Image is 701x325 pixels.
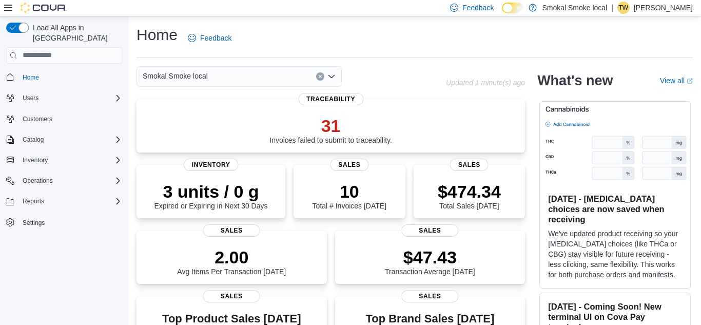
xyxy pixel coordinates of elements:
[2,174,126,188] button: Operations
[2,70,126,85] button: Home
[330,159,368,171] span: Sales
[537,72,613,89] h2: What's new
[269,116,392,136] p: 31
[548,228,682,280] p: We've updated product receiving so your [MEDICAL_DATA] choices (like THCa or CBG) stay visible fo...
[2,91,126,105] button: Users
[548,194,682,224] h3: [DATE] - [MEDICAL_DATA] choices are now saved when receiving
[316,72,324,81] button: Clear input
[611,2,613,14] p: |
[18,154,52,166] button: Inventory
[18,216,122,228] span: Settings
[18,133,122,146] span: Catalog
[203,290,260,302] span: Sales
[203,224,260,237] span: Sales
[18,71,122,84] span: Home
[502,3,523,13] input: Dark Mode
[21,3,67,13] img: Cova
[18,154,122,166] span: Inventory
[634,2,693,14] p: [PERSON_NAME]
[327,72,336,81] button: Open list of options
[18,133,48,146] button: Catalog
[401,224,458,237] span: Sales
[313,181,386,202] p: 10
[177,247,286,276] div: Avg Items Per Transaction [DATE]
[18,71,43,84] a: Home
[619,2,629,14] span: TW
[2,132,126,147] button: Catalog
[177,247,286,267] p: 2.00
[18,175,57,187] button: Operations
[462,3,494,13] span: Feedback
[2,111,126,126] button: Customers
[365,313,494,325] h3: Top Brand Sales [DATE]
[23,115,52,123] span: Customers
[23,94,38,102] span: Users
[450,159,489,171] span: Sales
[2,194,126,208] button: Reports
[184,159,239,171] span: Inventory
[6,66,122,257] nav: Complex example
[2,153,126,167] button: Inventory
[18,217,49,229] a: Settings
[137,25,178,45] h1: Home
[446,79,525,87] p: Updated 1 minute(s) ago
[542,2,607,14] p: Smokal Smoke local
[154,181,268,210] div: Expired or Expiring in Next 30 Days
[298,93,363,105] span: Traceability
[29,23,122,43] span: Load All Apps in [GEOGRAPHIC_DATA]
[401,290,458,302] span: Sales
[18,195,48,207] button: Reports
[687,78,693,84] svg: External link
[18,92,43,104] button: Users
[23,177,53,185] span: Operations
[23,136,44,144] span: Catalog
[438,181,501,210] div: Total Sales [DATE]
[143,70,208,82] span: Smokal Smoke local
[23,219,45,227] span: Settings
[200,33,231,43] span: Feedback
[18,195,122,207] span: Reports
[2,215,126,230] button: Settings
[18,112,122,125] span: Customers
[184,28,236,48] a: Feedback
[438,181,501,202] p: $474.34
[269,116,392,144] div: Invoices failed to submit to traceability.
[617,2,630,14] div: Taylor Woolley
[18,113,56,125] a: Customers
[23,156,48,164] span: Inventory
[660,77,693,85] a: View allExternal link
[18,92,122,104] span: Users
[154,181,268,202] p: 3 units / 0 g
[23,73,39,82] span: Home
[145,313,319,325] h3: Top Product Sales [DATE]
[385,247,475,267] p: $47.43
[385,247,475,276] div: Transaction Average [DATE]
[23,197,44,205] span: Reports
[18,175,122,187] span: Operations
[313,181,386,210] div: Total # Invoices [DATE]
